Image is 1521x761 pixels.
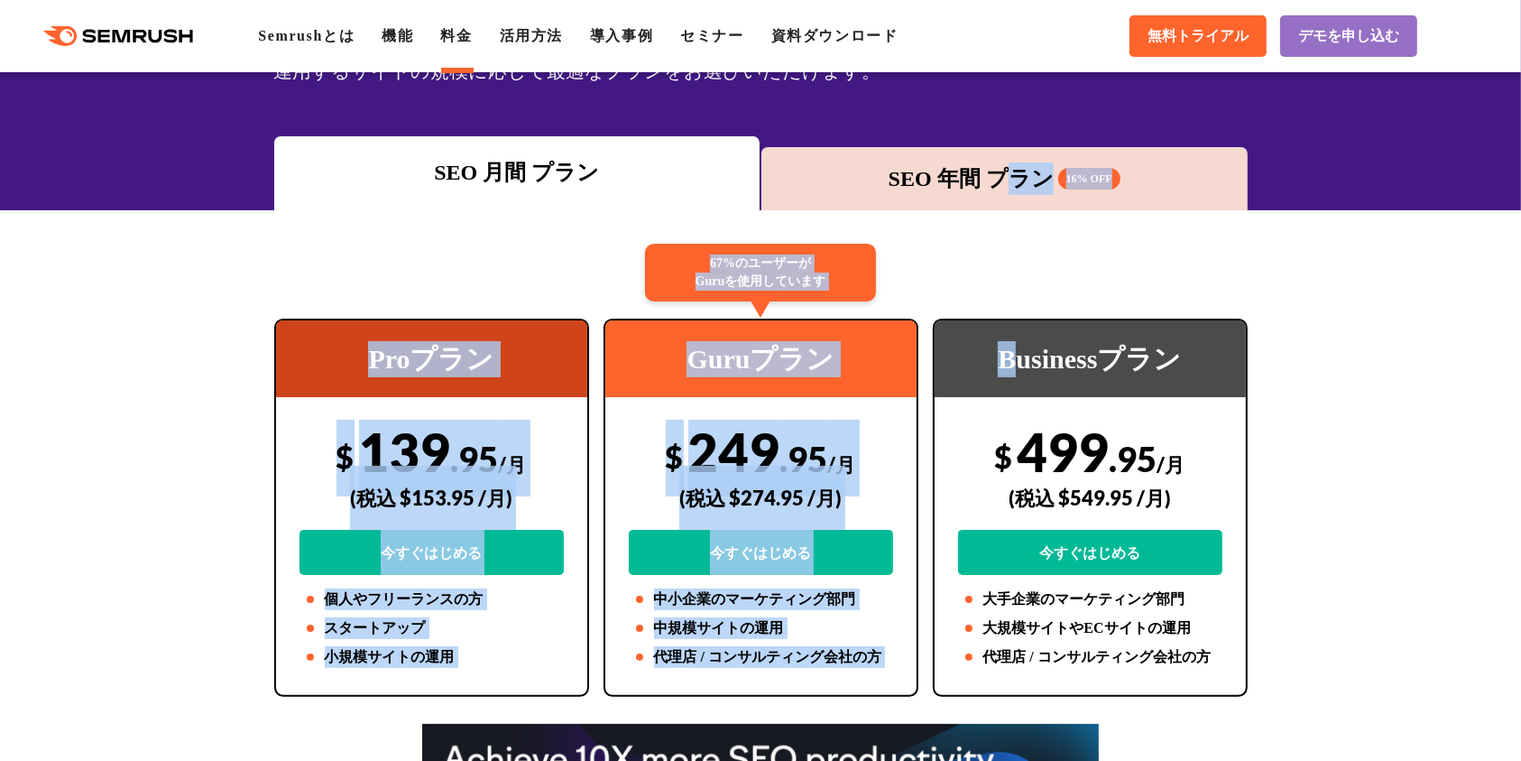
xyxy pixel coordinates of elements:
[1110,438,1157,479] span: .95
[1129,15,1267,57] a: 無料トライアル
[276,320,587,397] div: Proプラン
[629,617,893,639] li: 中規模サイトの運用
[300,646,564,668] li: 小規模サイトの運用
[629,466,893,530] div: (税込 $274.95 /月)
[499,452,527,477] span: /月
[780,438,828,479] span: .95
[283,156,751,189] div: SEO 月間 プラン
[300,589,564,610] li: 個人やフリーランスの方
[500,28,563,43] a: 活用方法
[629,530,893,575] a: 今すぐはじめる
[300,420,564,575] div: 139
[1058,168,1120,190] span: 16% OFF
[935,320,1246,397] div: Businessプラン
[1280,15,1417,57] a: デモを申し込む
[645,244,876,302] div: 67%のユーザーが Guruを使用しています
[440,28,472,43] a: 料金
[958,530,1222,575] a: 今すぐはじめる
[1157,452,1185,477] span: /月
[958,589,1222,610] li: 大手企業のマーケティング部門
[770,162,1239,195] div: SEO 年間 プラン
[958,617,1222,639] li: 大規模サイトやECサイトの運用
[382,28,413,43] a: 機能
[300,617,564,639] li: スタートアップ
[629,646,893,668] li: 代理店 / コンサルティング会社の方
[771,28,899,43] a: 資料ダウンロード
[605,320,917,397] div: Guruプラン
[300,530,564,575] a: 今すぐはじめる
[258,28,355,43] a: Semrushとは
[629,589,893,610] li: 中小企業のマーケティング部門
[590,28,653,43] a: 導入事例
[995,438,1013,475] span: $
[680,28,743,43] a: セミナー
[300,466,564,530] div: (税込 $153.95 /月)
[958,646,1222,668] li: 代理店 / コンサルティング会社の方
[958,466,1222,530] div: (税込 $549.95 /月)
[1148,27,1249,46] span: 無料トライアル
[1298,27,1399,46] span: デモを申し込む
[828,452,856,477] span: /月
[958,420,1222,575] div: 499
[666,438,684,475] span: $
[336,438,355,475] span: $
[451,438,499,479] span: .95
[629,420,893,575] div: 249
